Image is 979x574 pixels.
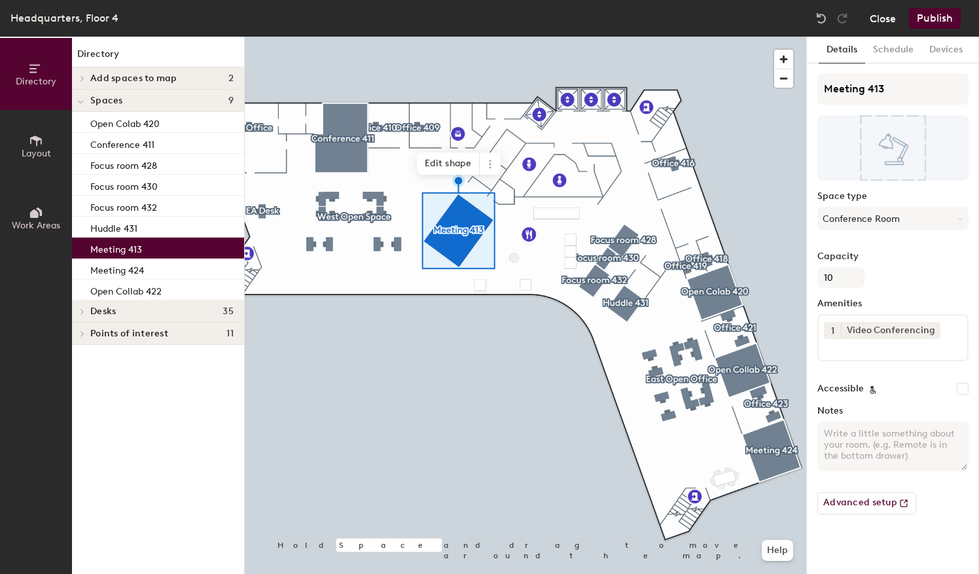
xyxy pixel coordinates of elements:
[72,47,244,67] h1: Directory
[22,148,51,159] span: Layout
[841,322,940,339] div: Video Conferencing
[90,156,157,171] p: Focus room 428
[90,329,168,339] span: Points of interest
[817,406,969,416] label: Notes
[90,115,160,130] p: Open Colab 420
[90,73,177,84] span: Add spaces to map
[909,8,961,29] button: Publish
[817,207,969,230] button: Conference Room
[90,135,154,151] p: Conference 411
[226,329,234,339] span: 11
[762,540,793,561] button: Help
[817,384,864,394] label: Accessible
[817,251,969,262] label: Capacity
[228,96,234,106] span: 9
[831,324,834,338] span: 1
[222,306,234,317] span: 35
[90,261,144,276] p: Meeting 424
[90,240,142,255] p: Meeting 413
[90,306,116,317] span: Desks
[90,96,123,106] span: Spaces
[10,10,118,26] div: Headquarters, Floor 4
[817,191,969,202] label: Space type
[90,282,162,297] p: Open Collab 422
[815,12,828,25] img: Undo
[870,8,896,29] button: Close
[417,152,480,175] span: Edit shape
[16,76,56,87] span: Directory
[90,198,157,213] p: Focus room 432
[819,37,865,63] button: Details
[921,37,970,63] button: Devices
[817,492,916,514] button: Advanced setup
[90,177,158,192] p: Focus room 430
[865,37,921,63] button: Schedule
[836,12,849,25] img: Redo
[824,322,841,339] button: 1
[817,115,969,181] img: The space named Meeting 413
[817,298,969,309] label: Amenities
[90,219,137,234] p: Huddle 431
[228,73,234,84] span: 2
[12,220,60,231] span: Work Areas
